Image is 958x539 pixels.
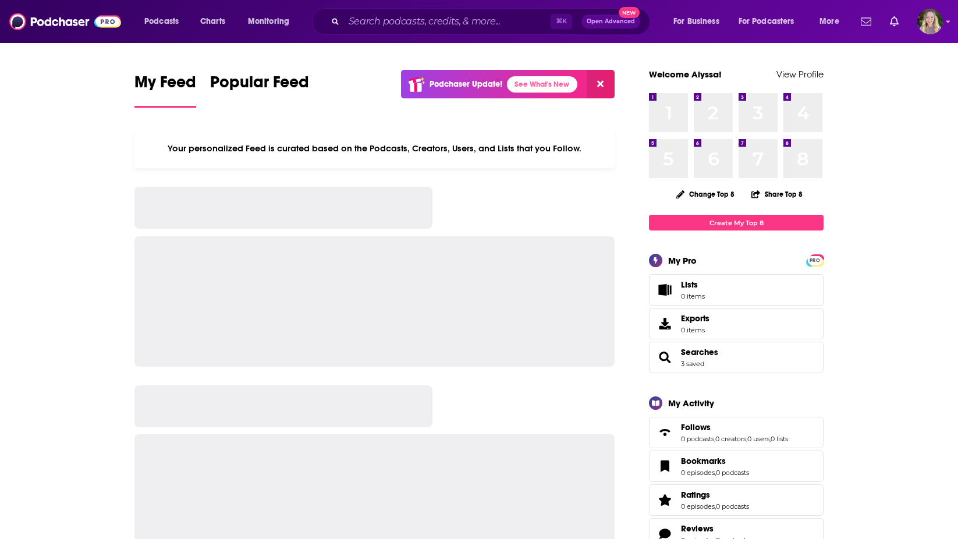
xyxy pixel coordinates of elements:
[665,12,734,31] button: open menu
[668,255,697,266] div: My Pro
[344,12,551,31] input: Search podcasts, credits, & more...
[653,349,676,366] a: Searches
[715,435,746,443] a: 0 creators
[144,13,179,30] span: Podcasts
[134,72,196,99] span: My Feed
[747,435,769,443] a: 0 users
[193,12,232,31] a: Charts
[771,435,788,443] a: 0 lists
[619,7,640,18] span: New
[649,451,824,482] span: Bookmarks
[885,12,903,31] a: Show notifications dropdown
[917,9,943,34] button: Show profile menu
[649,215,824,231] a: Create My Top 8
[653,424,676,441] a: Follows
[808,256,822,265] span: PRO
[668,398,714,409] div: My Activity
[653,315,676,332] span: Exports
[819,13,839,30] span: More
[134,72,196,108] a: My Feed
[917,9,943,34] img: User Profile
[200,13,225,30] span: Charts
[716,502,749,510] a: 0 podcasts
[240,12,304,31] button: open menu
[681,422,788,432] a: Follows
[136,12,194,31] button: open menu
[134,129,615,168] div: Your personalized Feed is curated based on the Podcasts, Creators, Users, and Lists that you Follow.
[551,14,572,29] span: ⌘ K
[649,484,824,516] span: Ratings
[681,456,726,466] span: Bookmarks
[649,274,824,306] a: Lists
[714,435,715,443] span: ,
[653,458,676,474] a: Bookmarks
[673,13,719,30] span: For Business
[649,308,824,339] a: Exports
[681,435,714,443] a: 0 podcasts
[681,523,714,534] span: Reviews
[9,10,121,33] img: Podchaser - Follow, Share and Rate Podcasts
[681,360,704,368] a: 3 saved
[681,502,715,510] a: 0 episodes
[681,469,715,477] a: 0 episodes
[681,456,749,466] a: Bookmarks
[681,326,709,334] span: 0 items
[649,342,824,373] span: Searches
[731,12,811,31] button: open menu
[681,490,749,500] a: Ratings
[769,435,771,443] span: ,
[653,492,676,508] a: Ratings
[681,490,710,500] span: Ratings
[507,76,577,93] a: See What's New
[746,435,747,443] span: ,
[715,502,716,510] span: ,
[681,313,709,324] span: Exports
[649,417,824,448] span: Follows
[856,12,876,31] a: Show notifications dropdown
[649,69,722,80] a: Welcome Alyssa!
[681,523,749,534] a: Reviews
[669,187,741,201] button: Change Top 8
[581,15,640,29] button: Open AdvancedNew
[811,12,854,31] button: open menu
[715,469,716,477] span: ,
[210,72,309,108] a: Popular Feed
[681,279,705,290] span: Lists
[808,256,822,264] a: PRO
[739,13,794,30] span: For Podcasters
[430,79,502,89] p: Podchaser Update!
[653,282,676,298] span: Lists
[681,292,705,300] span: 0 items
[323,8,661,35] div: Search podcasts, credits, & more...
[587,19,635,24] span: Open Advanced
[776,69,824,80] a: View Profile
[716,469,749,477] a: 0 podcasts
[751,183,803,205] button: Share Top 8
[681,279,698,290] span: Lists
[210,72,309,99] span: Popular Feed
[681,347,718,357] a: Searches
[681,422,711,432] span: Follows
[917,9,943,34] span: Logged in as lauren19365
[248,13,289,30] span: Monitoring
